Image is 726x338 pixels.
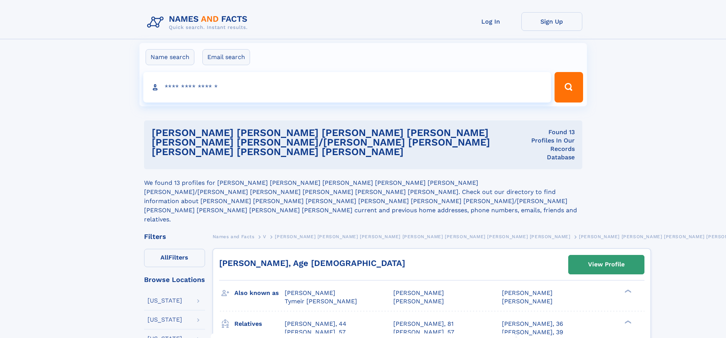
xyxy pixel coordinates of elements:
span: [PERSON_NAME] [393,298,444,305]
a: V [263,232,266,241]
a: View Profile [569,255,644,274]
a: [PERSON_NAME], 44 [285,320,346,328]
a: [PERSON_NAME] [PERSON_NAME] [PERSON_NAME] [PERSON_NAME] [PERSON_NAME] [PERSON_NAME] [PERSON_NAME] [275,232,570,241]
span: [PERSON_NAME] [502,289,553,296]
div: Filters [144,233,205,240]
div: ❯ [623,319,632,324]
a: [PERSON_NAME], 39 [502,328,563,336]
div: [US_STATE] [147,317,182,323]
span: [PERSON_NAME] [502,298,553,305]
span: [PERSON_NAME] [393,289,444,296]
label: Name search [146,49,194,65]
div: ❯ [623,288,632,293]
button: Search Button [555,72,583,103]
h3: Relatives [234,317,285,330]
input: search input [143,72,551,103]
h3: Also known as [234,287,285,300]
a: Log In [460,12,521,31]
div: View Profile [588,256,625,273]
span: V [263,234,266,239]
a: Names and Facts [213,232,255,241]
label: Filters [144,249,205,267]
h1: [PERSON_NAME] [PERSON_NAME] [PERSON_NAME] [PERSON_NAME] [PERSON_NAME] [PERSON_NAME]/[PERSON_NAME]... [152,128,524,162]
a: [PERSON_NAME], Age [DEMOGRAPHIC_DATA] [219,258,405,268]
div: Found 13 Profiles In Our Records Database [524,128,575,162]
a: Sign Up [521,12,582,31]
div: We found 13 profiles for [PERSON_NAME] [PERSON_NAME] [PERSON_NAME] [PERSON_NAME] [PERSON_NAME] [P... [144,169,582,224]
a: [PERSON_NAME], 57 [393,328,454,336]
a: [PERSON_NAME], 36 [502,320,563,328]
a: [PERSON_NAME], 81 [393,320,454,328]
span: [PERSON_NAME] [285,289,335,296]
a: [PERSON_NAME], 57 [285,328,346,336]
span: Tymeir [PERSON_NAME] [285,298,357,305]
span: All [160,254,168,261]
span: [PERSON_NAME] [PERSON_NAME] [PERSON_NAME] [PERSON_NAME] [PERSON_NAME] [PERSON_NAME] [PERSON_NAME] [275,234,570,239]
label: Email search [202,49,250,65]
div: [US_STATE] [147,298,182,304]
img: Logo Names and Facts [144,12,254,33]
div: Browse Locations [144,276,205,283]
